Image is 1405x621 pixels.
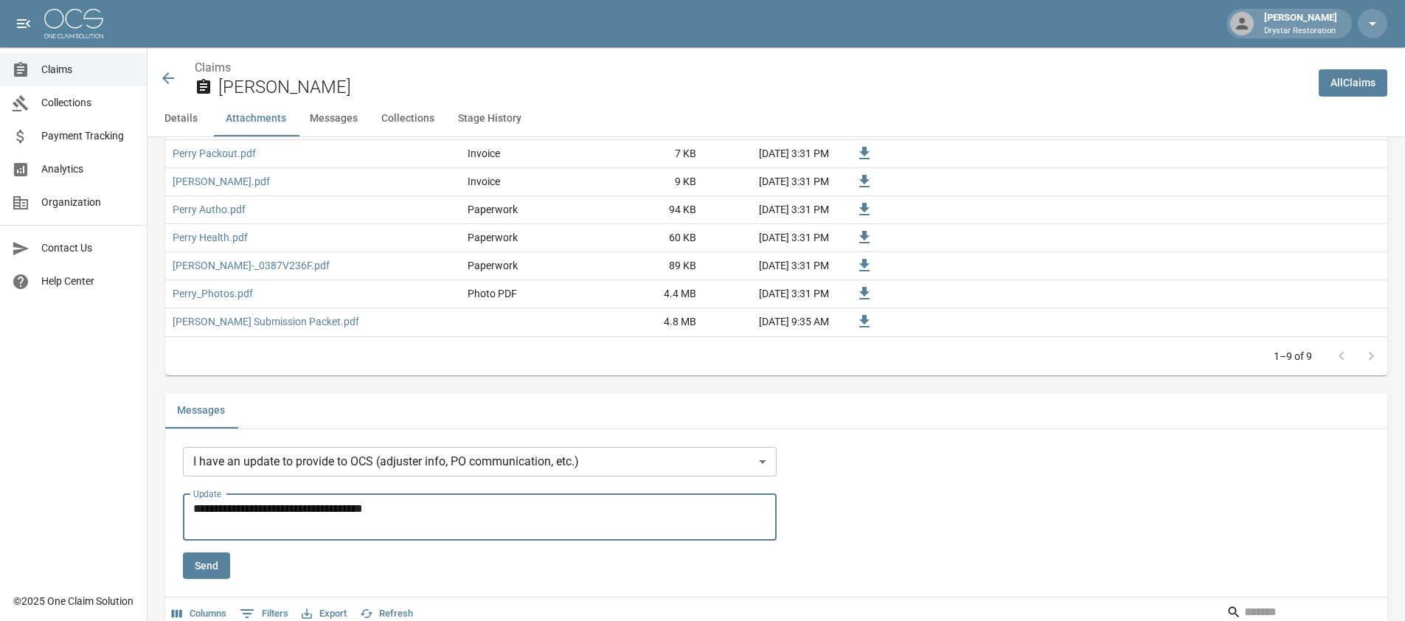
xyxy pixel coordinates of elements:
span: Help Center [41,274,135,289]
div: [DATE] 3:31 PM [704,224,836,252]
a: Perry Packout.pdf [173,146,256,161]
div: [DATE] 3:31 PM [704,168,836,196]
div: 60 KB [593,224,704,252]
p: 1–9 of 9 [1274,349,1312,364]
label: Update [193,488,221,500]
div: anchor tabs [148,101,1405,136]
div: 4.4 MB [593,280,704,308]
div: [DATE] 3:31 PM [704,252,836,280]
button: Stage History [446,101,533,136]
button: Collections [370,101,446,136]
div: related-list tabs [165,393,1387,429]
div: Photo PDF [468,286,517,301]
a: Claims [195,60,231,74]
div: 4.8 MB [593,308,704,336]
div: © 2025 One Claim Solution [13,594,133,608]
p: Drystar Restoration [1264,25,1337,38]
button: Attachments [214,101,298,136]
div: 9 KB [593,168,704,196]
a: [PERSON_NAME]-_0387V236F.pdf [173,258,330,273]
div: [DATE] 3:31 PM [704,280,836,308]
a: [PERSON_NAME] Submission Packet.pdf [173,314,359,329]
a: Perry Autho.pdf [173,202,246,217]
img: ocs-logo-white-transparent.png [44,9,103,38]
div: Paperwork [468,258,518,273]
a: AllClaims [1319,69,1387,97]
nav: breadcrumb [195,59,1307,77]
div: [DATE] 3:31 PM [704,140,836,168]
div: [DATE] 3:31 PM [704,196,836,224]
div: 94 KB [593,196,704,224]
button: Messages [165,393,237,429]
div: I have an update to provide to OCS (adjuster info, PO communication, etc.) [183,447,777,476]
div: Invoice [468,174,500,189]
div: Invoice [468,146,500,161]
button: open drawer [9,9,38,38]
div: 7 KB [593,140,704,168]
button: Send [183,552,230,580]
span: Organization [41,195,135,210]
h2: [PERSON_NAME] [218,77,1307,98]
a: Perry Health.pdf [173,230,248,245]
span: Payment Tracking [41,128,135,144]
span: Claims [41,62,135,77]
button: Details [148,101,214,136]
span: Contact Us [41,240,135,256]
div: Paperwork [468,230,518,245]
button: Messages [298,101,370,136]
a: Perry_Photos.pdf [173,286,253,301]
div: Paperwork [468,202,518,217]
span: Analytics [41,162,135,177]
div: [PERSON_NAME] [1258,10,1343,37]
div: [DATE] 9:35 AM [704,308,836,336]
span: Collections [41,95,135,111]
div: 89 KB [593,252,704,280]
a: [PERSON_NAME].pdf [173,174,270,189]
